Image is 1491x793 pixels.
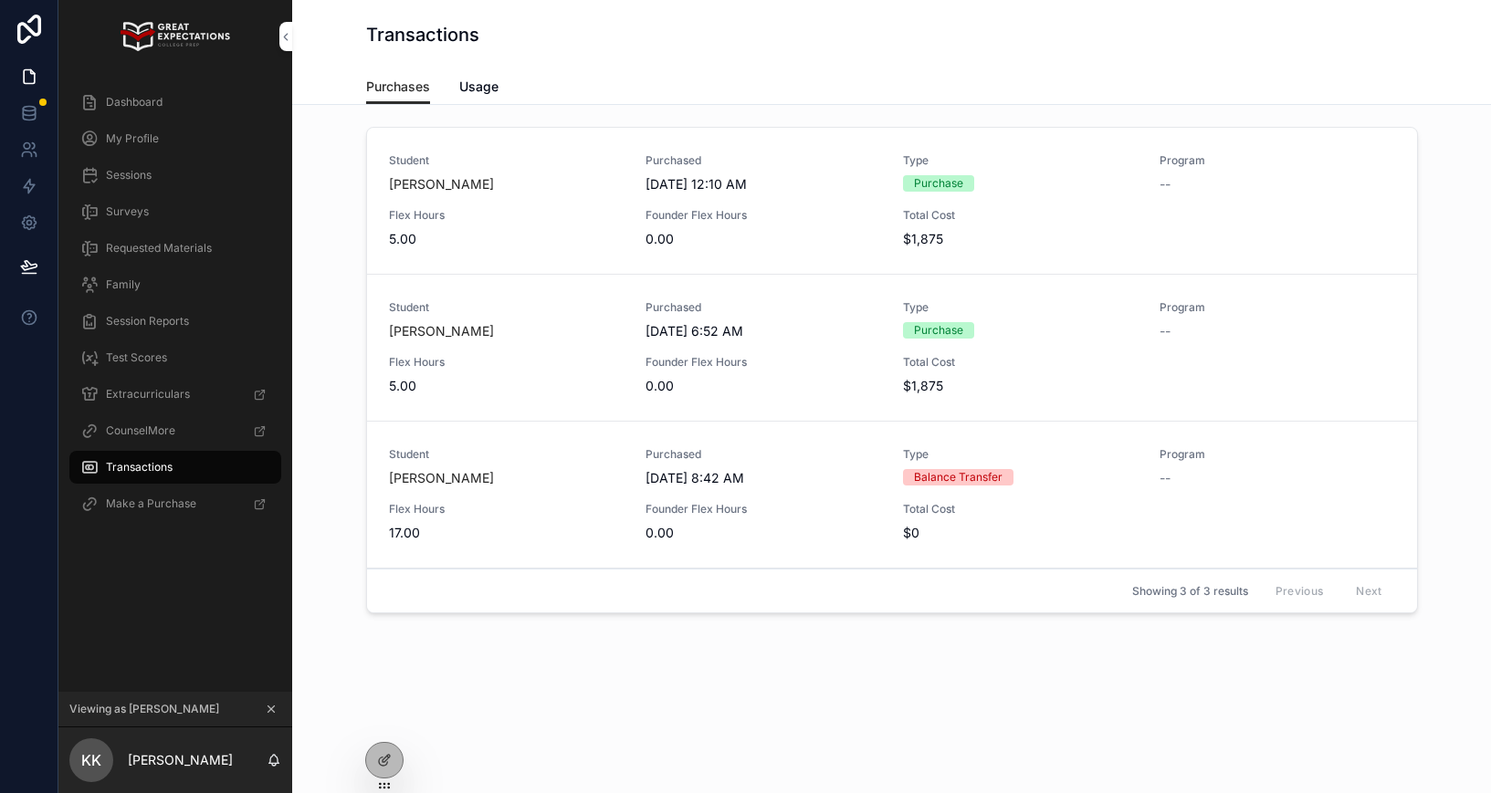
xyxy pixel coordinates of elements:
span: Program [1160,300,1395,315]
a: CounselMore [69,414,281,447]
span: KK [81,749,101,771]
span: Student [389,300,625,315]
span: Test Scores [106,350,167,365]
a: Sessions [69,159,281,192]
a: Requested Materials [69,232,281,265]
div: Purchase [914,175,963,192]
a: Usage [459,70,499,107]
a: [PERSON_NAME] [389,469,494,487]
a: Transactions [69,451,281,484]
span: Type [903,300,1139,315]
a: [PERSON_NAME] [389,322,494,340]
span: Purchased [646,300,881,315]
span: Program [1160,153,1395,168]
a: Surveys [69,195,281,228]
span: $1,875 [903,377,1139,395]
a: Purchases [366,70,430,105]
span: Founder Flex Hours [646,208,881,223]
span: 0.00 [646,524,881,542]
span: Extracurriculars [106,387,190,402]
span: Type [903,153,1139,168]
span: Type [903,447,1139,462]
a: My Profile [69,122,281,155]
span: My Profile [106,131,159,146]
span: Flex Hours [389,502,625,516]
span: Purchased [646,447,881,462]
span: Founder Flex Hours [646,355,881,370]
span: Purchased [646,153,881,168]
span: Flex Hours [389,355,625,370]
a: Extracurriculars [69,378,281,411]
span: 5.00 [389,230,625,248]
a: Family [69,268,281,301]
span: $0 [903,524,1139,542]
span: Student [389,153,625,168]
span: -- [1160,322,1171,340]
span: Make a Purchase [106,496,196,511]
span: 0.00 [646,230,881,248]
a: Session Reports [69,305,281,338]
span: Transactions [106,460,173,475]
span: [DATE] 8:42 AM [646,469,881,487]
span: Purchases [366,78,430,96]
span: 5.00 [389,377,625,395]
span: -- [1160,469,1171,487]
a: Dashboard [69,86,281,119]
a: Test Scores [69,341,281,374]
span: -- [1160,175,1171,193]
span: Viewing as [PERSON_NAME] [69,702,219,716]
a: Make a Purchase [69,487,281,520]
span: Program [1160,447,1395,462]
span: 0.00 [646,377,881,395]
span: Total Cost [903,502,1139,516]
span: Total Cost [903,355,1139,370]
span: Surveys [106,204,149,219]
span: $1,875 [903,230,1139,248]
a: [PERSON_NAME] [389,175,494,193]
span: Family [106,277,141,292]
p: [PERSON_NAME] [128,751,233,769]
span: Showing 3 of 3 results [1132,584,1248,599]
span: 17.00 [389,524,625,542]
span: Requested Materials [106,241,212,256]
span: Session Reports [106,314,189,329]
img: App logo [121,22,229,51]
span: Student [389,447,625,462]
span: Founder Flex Hours [646,502,881,516]
span: Sessions [106,168,152,183]
h1: Transactions [366,22,479,47]
span: [DATE] 6:52 AM [646,322,881,340]
span: Flex Hours [389,208,625,223]
span: Total Cost [903,208,1139,223]
div: Purchase [914,322,963,339]
span: [DATE] 12:10 AM [646,175,881,193]
span: CounselMore [106,423,175,438]
div: Balance Transfer [914,469,1003,485]
div: scrollable content [58,73,292,544]
span: Usage [459,78,499,96]
span: Dashboard [106,95,163,110]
